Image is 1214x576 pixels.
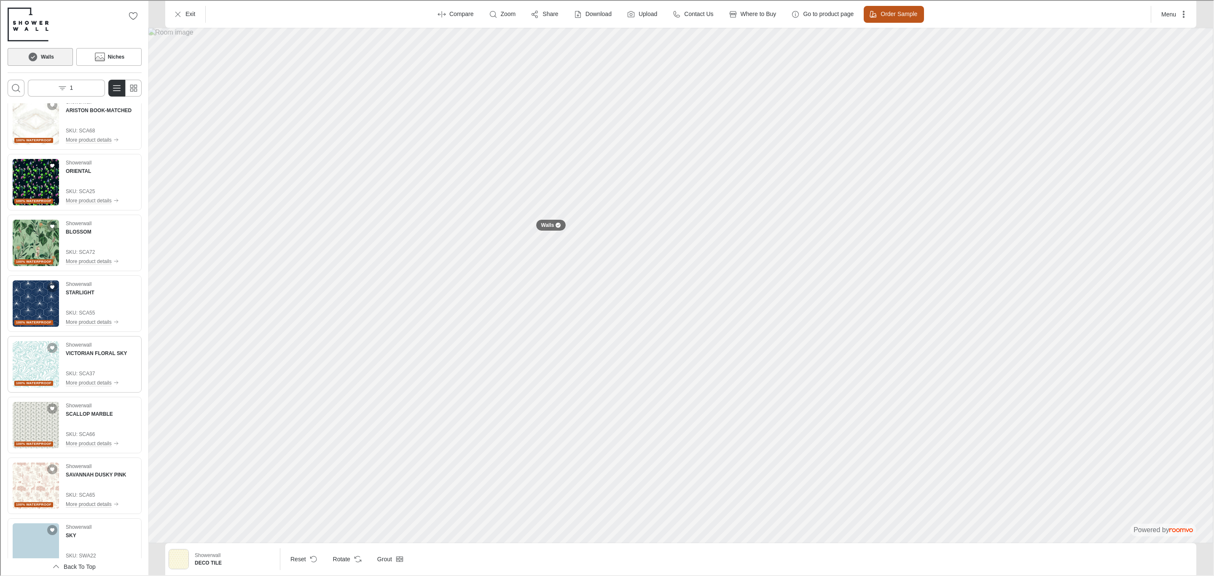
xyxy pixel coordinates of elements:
[65,470,125,478] h4: SAVANNAH DUSKY PINK
[65,438,118,447] button: More product details
[69,83,73,92] p: 1
[785,5,859,22] button: Go to product page
[65,522,91,530] p: Showerwall
[7,275,141,331] div: See STARLIGHT in the room
[168,549,188,568] img: DECO TILE
[65,409,112,417] h4: SCALLOP MARBLE
[432,5,480,22] button: Enter compare mode
[1168,528,1192,531] img: roomvo_wordmark.svg
[65,401,91,409] p: Showerwall
[46,524,56,534] button: Add SKY to favorites
[65,256,118,265] button: More product details
[15,501,51,506] span: 100% waterproof
[12,340,58,387] img: VICTORIAN FLORAL SKY. Link opens in a new window.
[7,214,141,270] div: See BLOSSOM in the room
[525,5,564,22] button: Share
[7,7,48,40] a: Go to Showerwall's website.
[65,288,94,296] h4: STARLIGHT
[65,126,131,134] span: SKU: SCA68
[638,9,656,18] label: Upload
[65,551,118,559] span: SKU: SWA22
[185,9,194,18] p: Exit
[65,158,91,166] p: Showerwall
[15,380,51,385] span: 100% waterproof
[12,158,58,205] img: ORIENTAL. Link opens in a new window.
[1133,525,1192,534] p: Powered by
[15,258,51,264] span: 100% waterproof
[40,52,53,60] h6: Walls
[483,5,522,22] button: Zoom room image
[65,490,125,498] span: SKU: SCA65
[46,342,56,352] button: Add VICTORIAN FLORAL SKY to favorites
[863,5,923,22] button: Order Sample
[7,457,141,513] div: See SAVANNAH DUSKY PINK in the room
[65,318,111,325] p: More product details
[65,499,125,508] button: More product details
[65,377,126,387] button: More product details
[621,5,663,22] button: Upload a picture of your room
[65,462,91,469] p: Showerwall
[194,558,273,566] h6: DECO TILE
[27,79,104,96] button: Open the filters menu
[1133,525,1192,534] div: The visualizer is powered by Roomvo.
[65,439,111,447] p: More product details
[542,9,557,18] p: Share
[46,281,56,291] button: Add STARLIGHT to favorites
[191,548,276,568] button: Show details for DECO TILE
[7,517,141,574] div: See SKY in the room
[325,550,366,567] button: Rotate Surface
[65,106,131,113] h4: ARISTON BOOK-MATCHED
[12,522,58,569] img: SKY. Link opens in a new window.
[46,99,56,109] button: Add ARISTON BOOK-MATCHED to favorites
[65,167,90,174] h4: ORIENTAL
[370,550,408,567] button: Open groove dropdown
[7,92,141,149] div: See ARISTON BOOK-MATCHED in the room
[194,551,220,558] p: Showerwall
[75,47,141,65] button: Niches
[46,403,56,413] button: Add SCALLOP MARBLE to favorites
[65,257,111,264] p: More product details
[15,198,51,203] span: 100% waterproof
[7,557,141,574] button: Scroll back to the beginning
[500,9,515,18] p: Zoom
[65,135,111,143] p: More product details
[585,9,611,18] p: Download
[12,401,58,447] img: SCALLOP MARBLE. Link opens in a new window.
[535,218,566,230] button: Walls
[12,219,58,265] img: BLOSSOM. Link opens in a new window.
[7,153,141,210] div: See ORIENTAL in the room
[7,7,48,40] img: Logo representing Showerwall.
[568,5,618,22] button: Download
[65,430,118,437] span: SKU: SCA66
[65,187,118,194] span: SKU: SCA25
[15,319,51,324] span: 100% waterproof
[46,221,56,231] button: Add BLOSSOM to favorites
[723,5,782,22] button: Where to Buy
[65,317,118,326] button: More product details
[740,9,776,18] p: Where to Buy
[666,5,719,22] button: Contact Us
[107,79,124,96] button: Switch to detail view
[46,160,56,170] button: Add ORIENTAL to favorites
[880,9,916,18] p: Order Sample
[12,280,58,326] img: STARLIGHT. Link opens in a new window.
[107,79,141,96] div: Product List Mode Selector
[65,349,126,356] h4: VICTORIAN FLORAL SKY
[65,248,118,255] span: SKU: SCA72
[65,196,111,204] p: More product details
[168,5,201,22] button: Exit
[65,369,126,377] span: SKU: SCA37
[7,396,141,452] div: See SCALLOP MARBLE in the room
[124,79,141,96] button: Switch to simple view
[65,500,111,507] p: More product details
[683,9,712,18] p: Contact Us
[107,52,124,60] h6: Niches
[283,550,322,567] button: Reset product
[1154,5,1192,22] button: More actions
[7,79,24,96] button: Open search box
[65,340,91,348] p: Showerwall
[124,7,141,24] button: No favorites
[15,137,51,142] span: 100% waterproof
[12,462,58,508] img: SAVANNAH DUSKY PINK. Link opens in a new window.
[802,9,853,18] p: Go to product page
